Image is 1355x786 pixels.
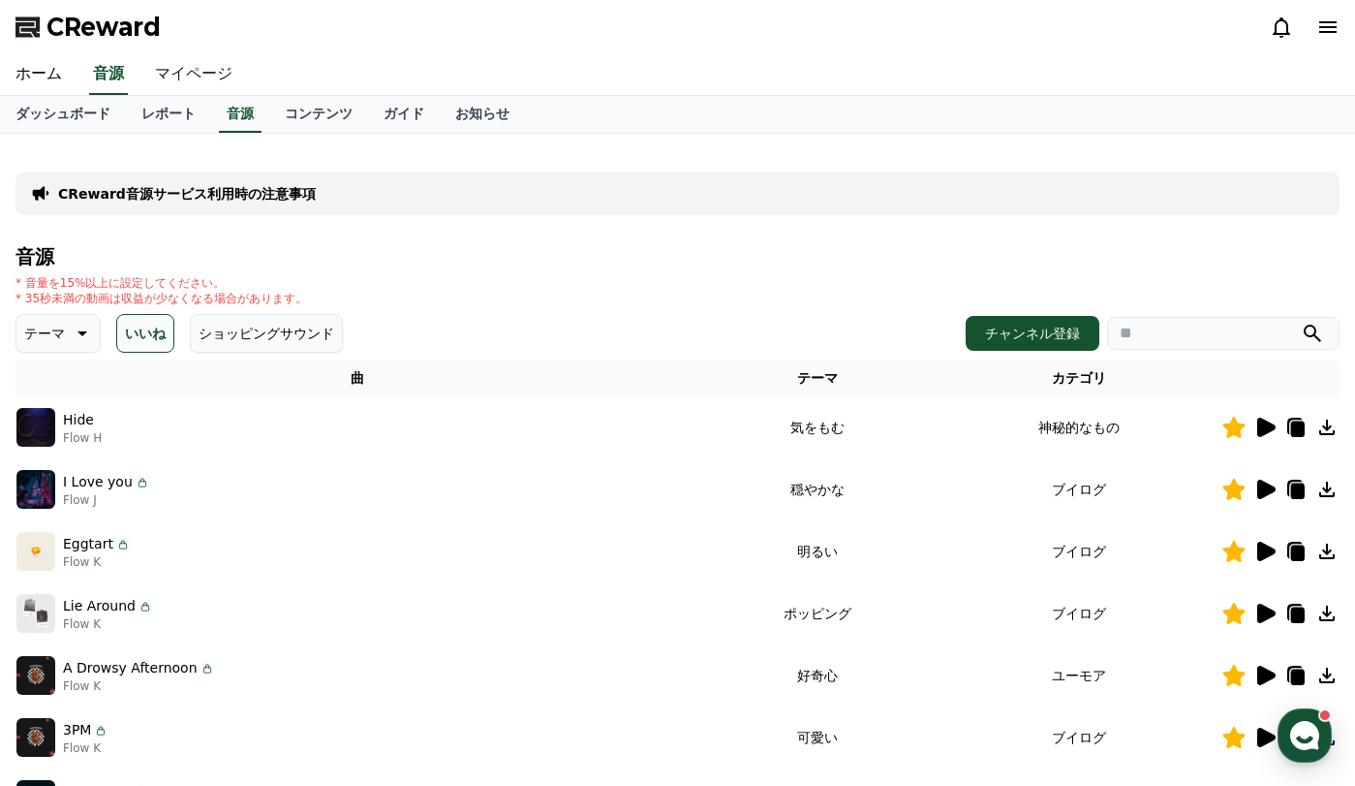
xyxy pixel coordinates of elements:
img: music [16,594,55,633]
th: テーマ [698,361,937,396]
td: 好奇心 [698,645,937,707]
button: いいね [116,314,174,353]
p: 3PM [63,720,91,740]
img: music [16,656,55,695]
span: CReward [46,12,161,43]
span: Messages [161,645,218,660]
a: Settings [250,614,372,663]
button: チャンネル登録 [966,316,1099,351]
td: 神秘的なもの [937,396,1221,458]
img: music [16,470,55,509]
p: I Love you [63,472,133,492]
td: 気をもむ [698,396,937,458]
a: ガイド [368,96,440,133]
p: Eggtart [63,534,113,554]
h4: 音源 [15,246,1340,267]
td: ブイログ [937,520,1221,582]
a: コンテンツ [269,96,368,133]
a: 音源 [89,54,128,95]
p: Flow K [63,740,108,756]
span: Home [49,644,83,659]
th: カテゴリ [937,361,1221,396]
a: Home [6,614,128,663]
img: music [16,532,55,571]
td: ポッピング [698,582,937,645]
td: 可愛い [698,707,937,769]
a: レポート [126,96,211,133]
td: 明るい [698,520,937,582]
p: Hide [63,410,94,430]
img: music [16,718,55,757]
p: * 音量を15%以上に設定してください。 [15,275,307,291]
p: * 35秒未満の動画は収益が少なくなる場合があります。 [15,291,307,306]
img: music [16,408,55,447]
td: 穏やかな [698,458,937,520]
a: CReward [15,12,161,43]
a: Messages [128,614,250,663]
p: Flow K [63,616,153,632]
p: Flow K [63,678,215,694]
td: ブイログ [937,582,1221,645]
a: 音源 [219,96,262,133]
p: テーマ [24,320,65,347]
a: お知らせ [440,96,525,133]
a: マイページ [139,54,248,95]
p: Flow H [63,430,102,446]
a: CReward音源サービス利用時の注意事項 [58,184,316,204]
td: ブイログ [937,458,1221,520]
p: Flow J [63,492,150,508]
td: ユーモア [937,645,1221,707]
th: 曲 [15,361,698,396]
td: ブイログ [937,707,1221,769]
p: Lie Around [63,596,136,616]
p: A Drowsy Afternoon [63,658,198,678]
p: Flow K [63,554,131,570]
button: テーマ [15,314,101,353]
button: ショッピングサウンド [190,314,343,353]
span: Settings [287,644,334,659]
